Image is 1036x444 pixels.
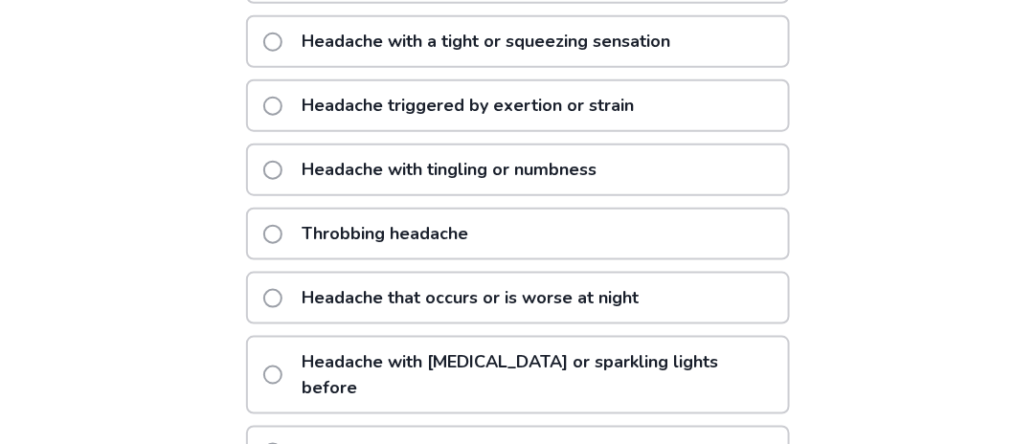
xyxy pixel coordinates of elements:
p: Headache triggered by exertion or strain [290,81,645,130]
p: Headache with a tight or squeezing sensation [290,17,682,66]
p: Headache with tingling or numbness [290,145,608,194]
p: Throbbing headache [290,210,480,258]
p: Headache with [MEDICAL_DATA] or sparkling lights before [290,338,788,412]
p: Headache that occurs or is worse at night [290,274,650,322]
